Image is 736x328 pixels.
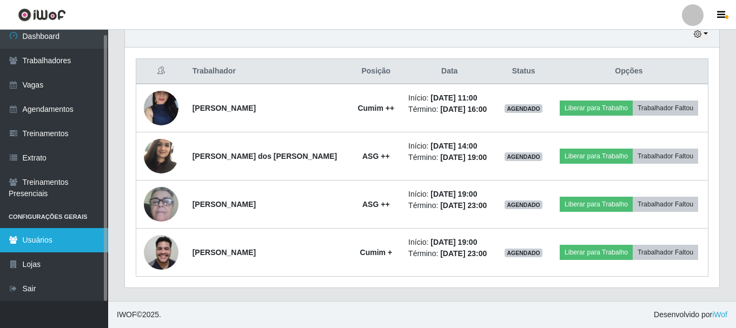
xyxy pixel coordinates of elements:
[440,201,487,210] time: [DATE] 23:00
[654,309,727,320] span: Desenvolvido por
[440,105,487,113] time: [DATE] 16:00
[144,70,178,146] img: 1713319279293.jpeg
[193,248,256,257] strong: [PERSON_NAME]
[560,197,633,212] button: Liberar para Trabalho
[144,169,178,240] img: 1705182808004.jpeg
[505,152,542,161] span: AGENDADO
[117,309,161,320] span: © 2025 .
[430,190,477,198] time: [DATE] 19:00
[712,310,727,319] a: iWof
[144,133,178,179] img: 1748573558798.jpeg
[440,249,487,258] time: [DATE] 23:00
[357,104,394,112] strong: Cumim ++
[186,59,350,84] th: Trabalhador
[402,59,497,84] th: Data
[497,59,550,84] th: Status
[18,8,66,22] img: CoreUI Logo
[633,149,698,164] button: Trabalhador Faltou
[550,59,708,84] th: Opções
[505,249,542,257] span: AGENDADO
[560,149,633,164] button: Liberar para Trabalho
[408,92,490,104] li: Início:
[633,197,698,212] button: Trabalhador Faltou
[408,237,490,248] li: Início:
[408,189,490,200] li: Início:
[560,101,633,116] button: Liberar para Trabalho
[193,104,256,112] strong: [PERSON_NAME]
[505,104,542,113] span: AGENDADO
[117,310,137,319] span: IWOF
[408,140,490,152] li: Início:
[193,152,337,160] strong: [PERSON_NAME] dos [PERSON_NAME]
[360,248,393,257] strong: Cumim +
[193,200,256,209] strong: [PERSON_NAME]
[440,153,487,162] time: [DATE] 19:00
[505,200,542,209] span: AGENDADO
[408,104,490,115] li: Término:
[362,200,390,209] strong: ASG ++
[144,229,178,275] img: 1750720776565.jpeg
[408,200,490,211] li: Término:
[408,248,490,259] li: Término:
[633,101,698,116] button: Trabalhador Faltou
[408,152,490,163] li: Término:
[350,59,402,84] th: Posição
[430,93,477,102] time: [DATE] 11:00
[430,142,477,150] time: [DATE] 14:00
[633,245,698,260] button: Trabalhador Faltou
[560,245,633,260] button: Liberar para Trabalho
[362,152,390,160] strong: ASG ++
[430,238,477,246] time: [DATE] 19:00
